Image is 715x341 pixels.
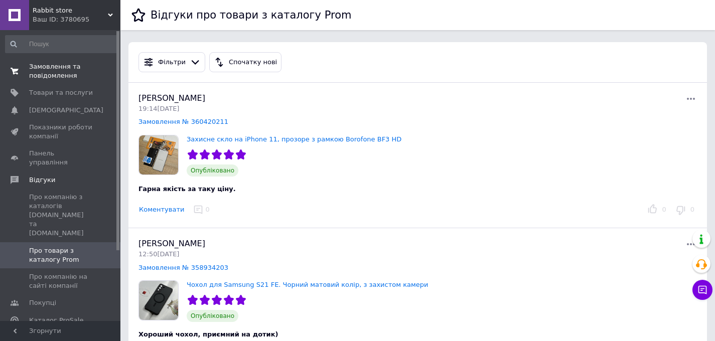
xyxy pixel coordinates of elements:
[692,280,712,300] button: Чат з покупцем
[29,123,93,141] span: Показники роботи компанії
[187,164,238,177] span: Опубліковано
[138,93,205,103] span: [PERSON_NAME]
[138,118,228,125] a: Замовлення № 360420211
[5,35,118,53] input: Пошук
[29,88,93,97] span: Товари та послуги
[29,176,55,185] span: Відгуки
[29,246,93,264] span: Про товари з каталогу Prom
[29,298,56,307] span: Покупці
[138,264,228,271] a: Замовлення № 358934203
[187,281,428,288] a: Чохол для Samsung S21 FE. Чорний матовий колір, з захистом камери
[29,272,93,290] span: Про компанію на сайті компанії
[227,57,279,68] div: Спочатку нові
[29,62,93,80] span: Замовлення та повідомлення
[33,15,120,24] div: Ваш ID: 3780695
[139,281,178,320] img: Чохол для Samsung S21 FE. Чорний матовий колір, з захистом камери
[33,6,108,15] span: Rabbit store
[29,106,103,115] span: [DEMOGRAPHIC_DATA]
[138,239,205,248] span: [PERSON_NAME]
[151,9,351,21] h1: Відгуки про товари з каталогу Prom
[139,135,178,175] img: Захисне скло на iPhone 11, прозоре з рамкою Borofone BF3 HD
[29,316,83,325] span: Каталог ProSale
[138,205,185,215] button: Коментувати
[138,250,179,258] span: 12:50[DATE]
[138,185,236,193] span: Гарна якість за таку ціну.
[156,57,188,68] div: Фільтри
[138,52,205,72] button: Фільтри
[29,149,93,167] span: Панель управління
[187,310,238,322] span: Опубліковано
[187,135,401,143] a: Захисне скло на iPhone 11, прозоре з рамкою Borofone BF3 HD
[138,105,179,112] span: 19:14[DATE]
[209,52,281,72] button: Спочатку нові
[138,330,278,338] span: Хороший чохол, приємний на дотик)
[29,193,93,238] span: Про компанію з каталогів [DOMAIN_NAME] та [DOMAIN_NAME]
